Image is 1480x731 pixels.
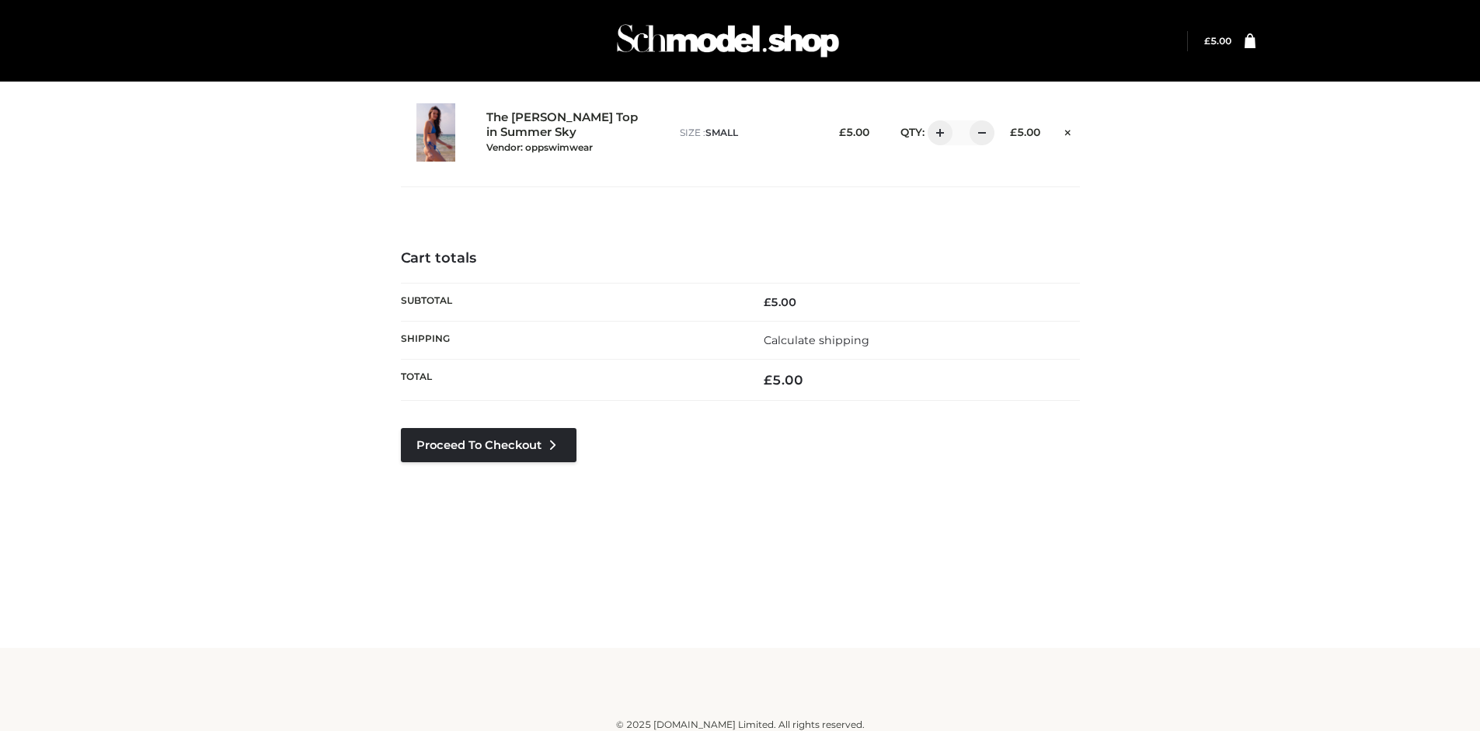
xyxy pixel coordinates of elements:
[1204,35,1210,47] span: £
[764,295,771,309] span: £
[1010,126,1040,138] bdi: 5.00
[705,127,738,138] span: SMALL
[486,110,646,154] a: The [PERSON_NAME] Top in Summer SkyVendor: oppswimwear
[486,141,593,153] small: Vendor: oppswimwear
[764,372,803,388] bdi: 5.00
[1056,120,1079,141] a: Remove this item
[839,126,869,138] bdi: 5.00
[401,428,576,462] a: Proceed to Checkout
[401,283,740,321] th: Subtotal
[839,126,846,138] span: £
[1010,126,1017,138] span: £
[764,372,772,388] span: £
[611,10,844,71] img: Schmodel Admin 964
[401,321,740,359] th: Shipping
[885,120,984,145] div: QTY:
[401,250,1080,267] h4: Cart totals
[1204,35,1231,47] bdi: 5.00
[401,360,740,401] th: Total
[1204,35,1231,47] a: £5.00
[680,126,813,140] p: size :
[764,333,869,347] a: Calculate shipping
[764,295,796,309] bdi: 5.00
